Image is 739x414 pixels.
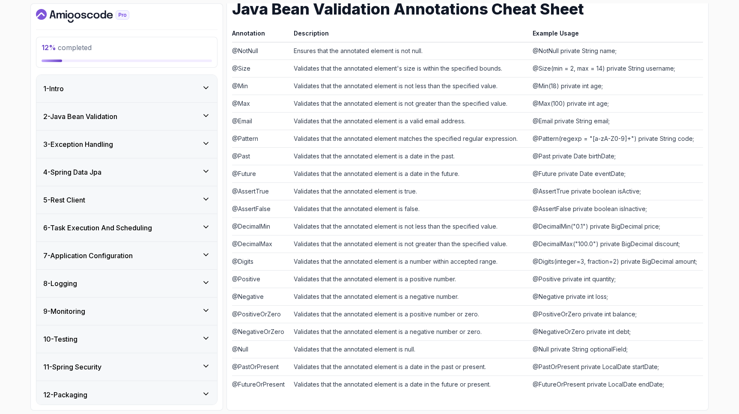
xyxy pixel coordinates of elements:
[290,112,529,130] td: Validates that the annotated element is a valid email address.
[529,253,703,270] td: @Digits(integer=3, fraction=2) private BigDecimal amount;
[36,270,217,297] button: 8-Logging
[529,217,703,235] td: @DecimalMin("0.1") private BigDecimal price;
[529,200,703,217] td: @AssertFalse private boolean isInactive;
[43,111,117,122] h3: 2 - Java Bean Validation
[290,28,529,42] th: Description
[36,186,217,214] button: 5-Rest Client
[232,182,290,200] td: @AssertTrue
[529,112,703,130] td: @Email private String email;
[232,60,290,77] td: @Size
[43,390,87,400] h3: 12 - Packaging
[290,217,529,235] td: Validates that the annotated element is not less than the specified value.
[232,130,290,147] td: @Pattern
[42,43,92,52] span: completed
[529,42,703,60] td: @NotNull private String name;
[290,235,529,253] td: Validates that the annotated element is not greater than the specified value.
[290,182,529,200] td: Validates that the annotated element is true.
[290,77,529,95] td: Validates that the annotated element is not less than the specified value.
[529,323,703,340] td: @NegativeOrZero private int debt;
[529,95,703,112] td: @Max(100) private int age;
[232,323,290,340] td: @NegativeOrZero
[232,165,290,182] td: @Future
[232,28,290,42] th: Annotation
[529,358,703,375] td: @PastOrPresent private LocalDate startDate;
[43,334,77,344] h3: 10 - Testing
[43,139,113,149] h3: 3 - Exception Handling
[232,200,290,217] td: @AssertFalse
[36,9,149,23] a: Dashboard
[36,353,217,381] button: 11-Spring Security
[529,28,703,42] th: Example Usage
[36,381,217,408] button: 12-Packaging
[290,60,529,77] td: Validates that the annotated element's size is within the specified bounds.
[232,0,703,18] h1: Java Bean Validation Annotations Cheat Sheet
[43,195,85,205] h3: 5 - Rest Client
[290,305,529,323] td: Validates that the annotated element is a positive number or zero.
[232,95,290,112] td: @Max
[232,112,290,130] td: @Email
[232,270,290,288] td: @Positive
[232,42,290,60] td: @NotNull
[232,305,290,323] td: @PositiveOrZero
[232,235,290,253] td: @DecimalMax
[36,103,217,130] button: 2-Java Bean Validation
[529,77,703,95] td: @Min(18) private int age;
[43,306,85,316] h3: 9 - Monitoring
[290,253,529,270] td: Validates that the annotated element is a number within accepted range.
[290,42,529,60] td: Ensures that the annotated element is not null.
[42,43,56,52] span: 12 %
[36,298,217,325] button: 9-Monitoring
[529,182,703,200] td: @AssertTrue private boolean isActive;
[43,278,77,289] h3: 8 - Logging
[290,288,529,305] td: Validates that the annotated element is a negative number.
[232,358,290,375] td: @PastOrPresent
[290,340,529,358] td: Validates that the annotated element is null.
[43,83,64,94] h3: 1 - Intro
[290,147,529,165] td: Validates that the annotated element is a date in the past.
[290,200,529,217] td: Validates that the annotated element is false.
[529,270,703,288] td: @Positive private int quantity;
[529,305,703,323] td: @PositiveOrZero private int balance;
[36,242,217,269] button: 7-Application Configuration
[290,375,529,393] td: Validates that the annotated element is a date in the future or present.
[529,60,703,77] td: @Size(min = 2, max = 14) private String username;
[232,217,290,235] td: @DecimalMin
[529,147,703,165] td: @Past private Date birthDate;
[232,147,290,165] td: @Past
[529,375,703,393] td: @FutureOrPresent private LocalDate endDate;
[43,167,101,177] h3: 4 - Spring Data Jpa
[290,323,529,340] td: Validates that the annotated element is a negative number or zero.
[529,340,703,358] td: @Null private String optionalField;
[290,270,529,288] td: Validates that the annotated element is a positive number.
[290,358,529,375] td: Validates that the annotated element is a date in the past or present.
[36,214,217,241] button: 6-Task Execution And Scheduling
[43,223,152,233] h3: 6 - Task Execution And Scheduling
[43,362,101,372] h3: 11 - Spring Security
[232,253,290,270] td: @Digits
[529,288,703,305] td: @Negative private int loss;
[36,75,217,102] button: 1-Intro
[36,131,217,158] button: 3-Exception Handling
[290,95,529,112] td: Validates that the annotated element is not greater than the specified value.
[232,288,290,305] td: @Negative
[232,340,290,358] td: @Null
[290,130,529,147] td: Validates that the annotated element matches the specified regular expression.
[290,165,529,182] td: Validates that the annotated element is a date in the future.
[232,375,290,393] td: @FutureOrPresent
[529,235,703,253] td: @DecimalMax("100.0") private BigDecimal discount;
[43,250,133,261] h3: 7 - Application Configuration
[232,77,290,95] td: @Min
[529,165,703,182] td: @Future private Date eventDate;
[529,130,703,147] td: @Pattern(regexp = "[a-zA-Z0-9]+") private String code;
[36,158,217,186] button: 4-Spring Data Jpa
[36,325,217,353] button: 10-Testing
